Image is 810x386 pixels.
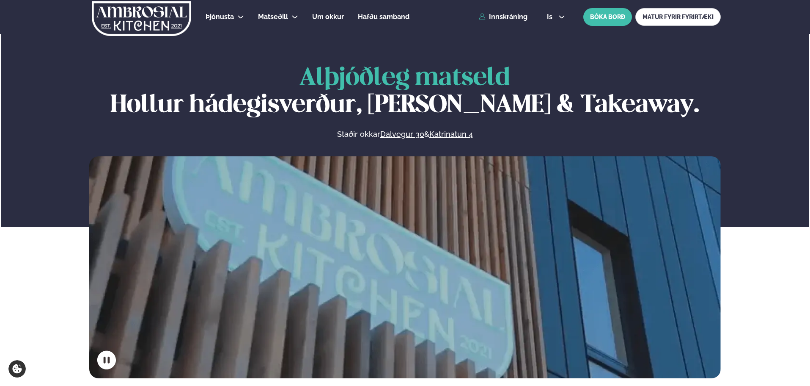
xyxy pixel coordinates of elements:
[89,65,721,119] h1: Hollur hádegisverður, [PERSON_NAME] & Takeaway.
[429,129,473,139] a: Katrinatun 4
[299,67,510,90] span: Alþjóðleg matseld
[540,14,572,20] button: is
[312,12,344,22] a: Um okkur
[258,12,288,22] a: Matseðill
[91,1,192,36] img: logo
[358,13,409,21] span: Hafðu samband
[245,129,565,139] p: Staðir okkar &
[547,14,555,20] span: is
[479,13,527,21] a: Innskráning
[380,129,424,139] a: Dalvegur 30
[258,13,288,21] span: Matseðill
[8,360,26,378] a: Cookie settings
[206,13,234,21] span: Þjónusta
[358,12,409,22] a: Hafðu samband
[206,12,234,22] a: Þjónusta
[312,13,344,21] span: Um okkur
[635,8,721,26] a: MATUR FYRIR FYRIRTÆKI
[583,8,632,26] button: BÓKA BORÐ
